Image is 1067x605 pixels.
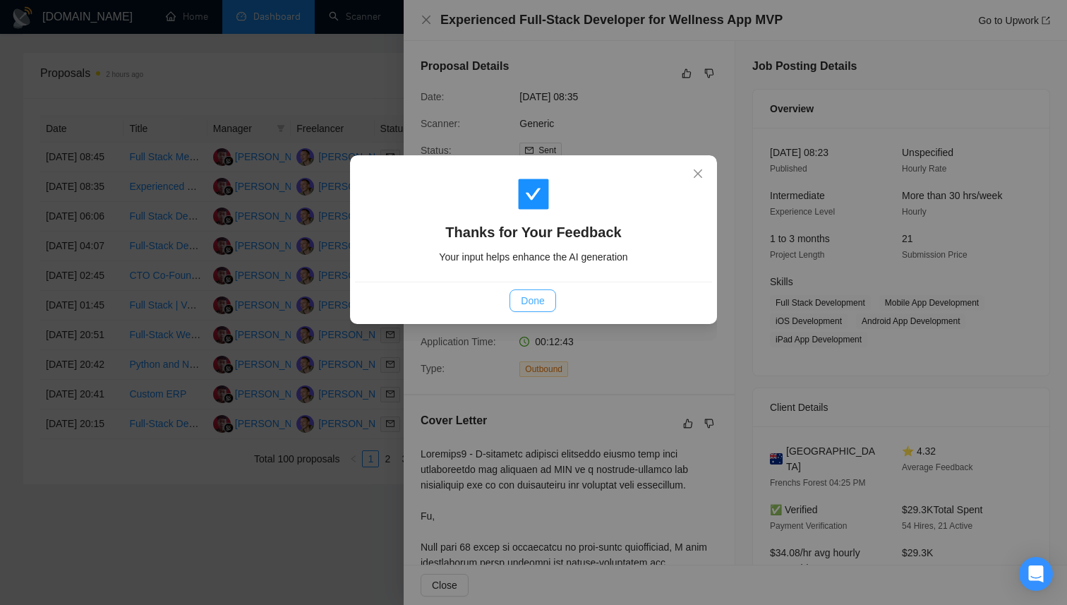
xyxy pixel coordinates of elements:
span: Your input helps enhance the AI generation [439,251,627,263]
button: Done [510,289,555,312]
div: Open Intercom Messenger [1019,557,1053,591]
button: Close [679,155,717,193]
h4: Thanks for Your Feedback [372,222,695,242]
span: close [692,168,704,179]
span: check-square [517,177,550,211]
span: Done [521,293,544,309]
